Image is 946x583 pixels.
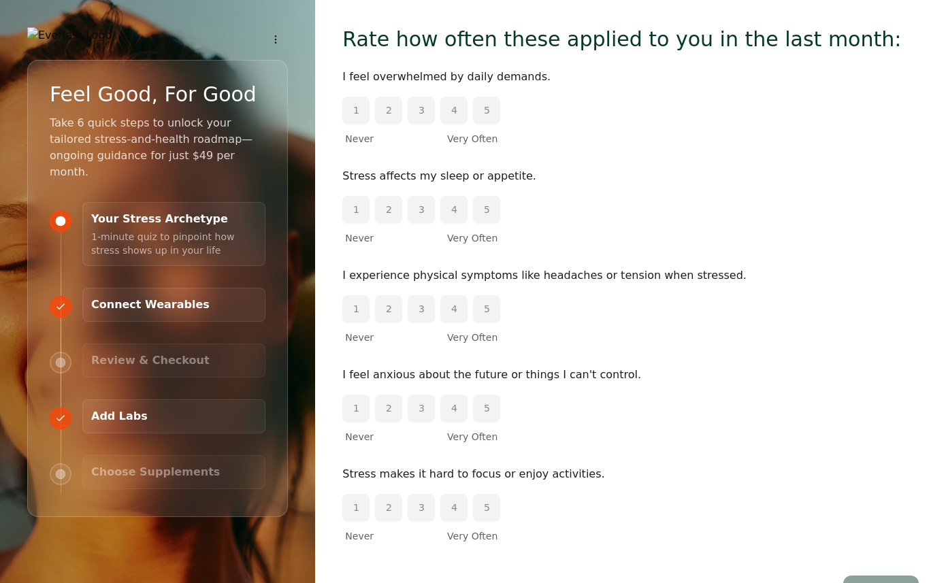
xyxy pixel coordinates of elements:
[375,97,402,124] button: 2
[91,297,257,313] h3: Connect Wearables
[91,211,257,227] h3: Your Stress Archetype
[408,196,435,223] button: 3
[342,68,919,86] p: I feel overwhelmed by daily demands.
[473,494,500,521] button: 5
[345,331,374,344] span: Never
[375,196,402,223] button: 2
[91,227,257,257] p: 1-minute quiz to pinpoint how stress shows up in your life
[342,167,919,185] p: Stress affects my sleep or appetite.
[27,27,116,44] img: Everlast Logo
[342,295,370,322] button: 1
[440,295,468,322] button: 4
[375,494,402,521] button: 2
[473,395,500,422] button: 5
[345,430,374,444] span: Never
[342,27,919,52] h1: Rate how often these applied to you in the last month:
[440,97,468,124] button: 4
[91,408,257,424] h3: Add Labs
[408,494,435,521] button: 3
[440,196,468,223] button: 4
[342,97,370,124] button: 1
[342,196,370,223] button: 1
[342,366,919,384] p: I feel anxious about the future or things I can't control.
[447,529,498,543] span: Very Often
[342,494,370,521] button: 1
[408,395,435,422] button: 3
[345,231,374,245] span: Never
[447,331,498,344] span: Very Often
[342,267,919,284] p: I experience physical symptoms like headaches or tension when stressed.
[408,97,435,124] button: 3
[345,132,374,146] span: Never
[447,430,498,444] span: Very Often
[408,295,435,322] button: 3
[473,97,500,124] button: 5
[447,231,498,245] span: Very Often
[440,494,468,521] button: 4
[440,395,468,422] button: 4
[345,529,374,543] span: Never
[375,395,402,422] button: 2
[342,465,919,483] p: Stress makes it hard to focus or enjoy activities.
[91,464,257,480] h3: Choose Supplements
[91,352,257,369] h3: Review & Checkout
[342,395,370,422] button: 1
[473,196,500,223] button: 5
[50,82,257,107] h2: Feel Good, For Good
[50,115,265,180] p: Take 6 quick steps to unlock your tailored stress-and-health roadmap—ongoing guidance for just $4...
[447,132,498,146] span: Very Often
[375,295,402,322] button: 2
[473,295,500,322] button: 5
